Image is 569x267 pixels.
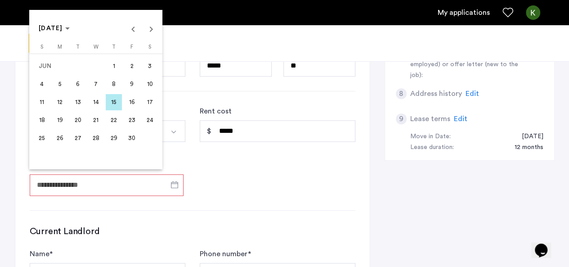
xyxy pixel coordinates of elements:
[51,93,69,111] button: June 12, 2023
[52,112,68,128] span: 19
[51,111,69,129] button: June 19, 2023
[33,111,51,129] button: June 18, 2023
[70,76,86,92] span: 6
[141,93,159,111] button: June 17, 2023
[123,75,141,93] button: June 9, 2023
[34,94,50,110] span: 11
[142,94,158,110] span: 17
[40,45,43,50] span: S
[87,129,105,147] button: June 28, 2023
[70,130,86,146] span: 27
[35,21,73,37] button: Choose month and year
[105,93,123,111] button: June 15, 2023
[33,93,51,111] button: June 11, 2023
[142,112,158,128] span: 24
[105,111,123,129] button: June 22, 2023
[106,130,122,146] span: 29
[123,57,141,75] button: June 2, 2023
[123,111,141,129] button: June 23, 2023
[124,112,140,128] span: 23
[87,111,105,129] button: June 21, 2023
[88,130,104,146] span: 28
[69,111,87,129] button: June 20, 2023
[69,93,87,111] button: June 13, 2023
[33,57,105,75] td: JUN
[124,94,140,110] span: 16
[33,129,51,147] button: June 25, 2023
[105,129,123,147] button: June 29, 2023
[34,112,50,128] span: 18
[105,75,123,93] button: June 8, 2023
[58,45,62,50] span: M
[70,94,86,110] span: 13
[33,75,51,93] button: June 4, 2023
[142,20,160,38] button: Next month
[70,112,86,128] span: 20
[87,75,105,93] button: June 7, 2023
[88,112,104,128] span: 21
[39,25,63,32] span: [DATE]
[124,130,140,146] span: 30
[88,76,104,92] span: 7
[106,76,122,92] span: 8
[106,112,122,128] span: 22
[69,129,87,147] button: June 27, 2023
[531,231,560,258] iframe: chat widget
[76,45,80,50] span: T
[124,58,140,74] span: 2
[52,130,68,146] span: 26
[34,130,50,146] span: 25
[112,45,116,50] span: T
[142,76,158,92] span: 10
[106,94,122,110] span: 15
[88,94,104,110] span: 14
[141,111,159,129] button: June 24, 2023
[34,76,50,92] span: 4
[130,45,133,50] span: F
[52,76,68,92] span: 5
[51,129,69,147] button: June 26, 2023
[141,57,159,75] button: June 3, 2023
[124,20,142,38] button: Previous month
[123,93,141,111] button: June 16, 2023
[123,129,141,147] button: June 30, 2023
[52,94,68,110] span: 12
[124,76,140,92] span: 9
[69,75,87,93] button: June 6, 2023
[106,58,122,74] span: 1
[142,58,158,74] span: 3
[141,75,159,93] button: June 10, 2023
[148,45,151,50] span: S
[94,45,99,50] span: W
[105,57,123,75] button: June 1, 2023
[51,75,69,93] button: June 5, 2023
[87,93,105,111] button: June 14, 2023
